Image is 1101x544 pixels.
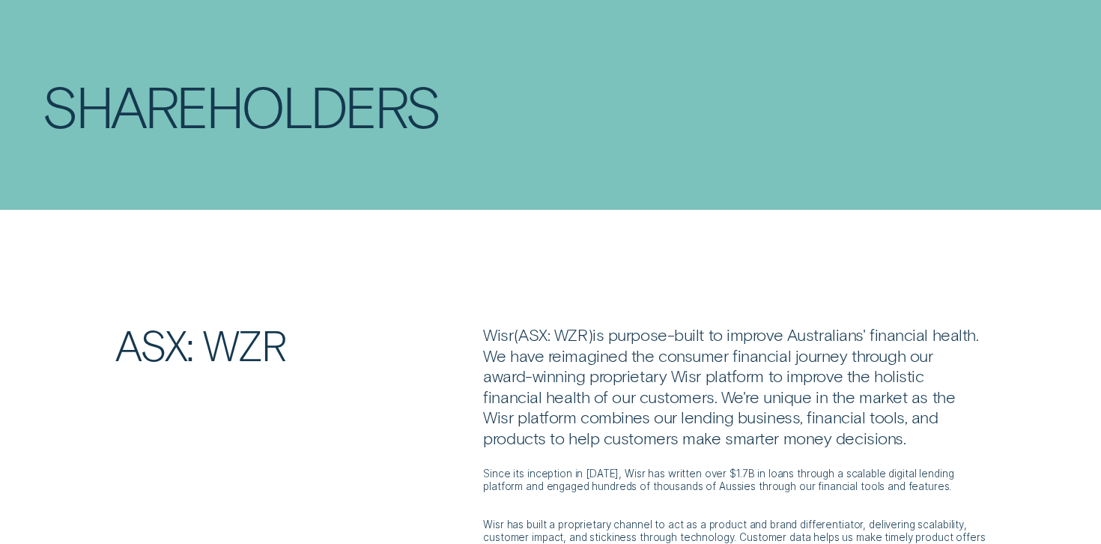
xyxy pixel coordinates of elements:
[42,79,440,133] div: Shareholders
[483,468,985,493] p: Since its inception in [DATE], Wisr has written over $1.7B in loans through a scalable digital le...
[42,79,530,133] h1: Shareholders
[483,324,985,449] p: Wisr ASX: WZR is purpose-built to improve Australians' financial health. We have reimagined the c...
[514,324,519,345] span: (
[588,324,593,345] span: )
[109,324,477,365] h2: ASX: WZR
